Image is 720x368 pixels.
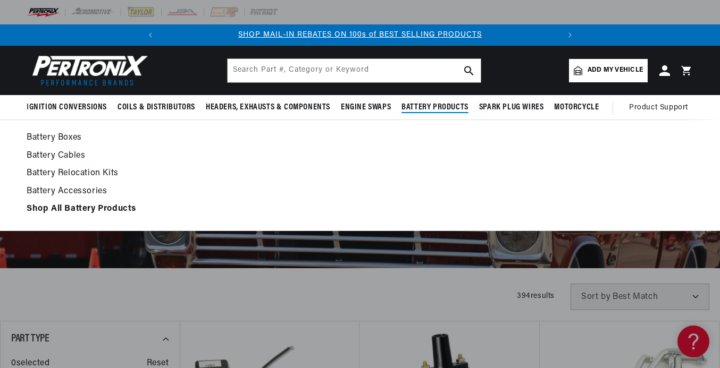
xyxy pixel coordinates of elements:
[554,102,599,113] span: Motorcycle
[588,65,643,75] span: Add my vehicle
[474,95,549,120] summary: Spark Plug Wires
[112,95,200,120] summary: Coils & Distributors
[629,102,688,114] span: Product Support
[571,284,709,310] select: Sort by
[559,24,581,46] button: Translation missing: en.sections.announcements.next_announcement
[336,95,396,120] summary: Engine Swaps
[27,131,693,146] a: Battery Boxes
[27,166,693,181] a: Battery Relocation Kits
[396,95,474,120] summary: Battery Products
[228,59,481,82] input: Search Part #, Category or Keyword
[27,184,693,199] a: Battery Accessories
[27,102,107,113] span: Ignition Conversions
[27,202,693,217] a: Shop All Battery Products
[479,102,544,113] span: Spark Plug Wires
[140,24,161,46] button: Translation missing: en.sections.announcements.previous_announcement
[27,52,149,89] img: Pertronix
[27,149,693,164] a: Battery Cables
[581,293,610,301] span: Sort by
[118,102,195,113] span: Coils & Distributors
[341,102,391,113] span: Engine Swaps
[549,95,604,120] summary: Motorcycle
[569,59,648,82] a: Add my vehicle
[161,29,559,41] div: 1 of 2
[11,333,49,344] span: Part Type
[200,95,336,120] summary: Headers, Exhausts & Components
[161,29,559,41] div: Announcement
[238,31,482,39] a: SHOP MAIL-IN REBATES ON 100s of BEST SELLING PRODUCTS
[401,102,468,113] span: Battery Products
[629,95,693,121] summary: Product Support
[27,95,112,120] summary: Ignition Conversions
[206,102,330,113] span: Headers, Exhausts & Components
[517,292,555,300] span: 394 results
[27,204,136,213] strong: Shop All Battery Products
[457,59,481,82] button: search button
